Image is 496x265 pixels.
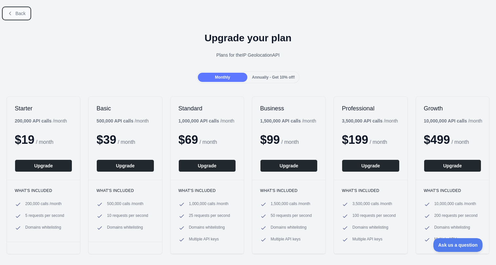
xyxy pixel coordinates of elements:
[424,118,483,124] div: / month
[260,133,280,146] span: $ 99
[342,104,399,112] h2: Professional
[260,118,301,123] b: 1,500,000 API calls
[342,133,368,146] span: $ 199
[424,118,467,123] b: 10,000,000 API calls
[260,104,318,112] h2: Business
[178,133,198,146] span: $ 69
[424,104,481,112] h2: Growth
[424,133,450,146] span: $ 499
[433,238,483,252] iframe: Toggle Customer Support
[260,118,316,124] div: / month
[342,118,382,123] b: 3,500,000 API calls
[342,118,398,124] div: / month
[178,104,236,112] h2: Standard
[178,118,219,123] b: 1,000,000 API calls
[178,118,235,124] div: / month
